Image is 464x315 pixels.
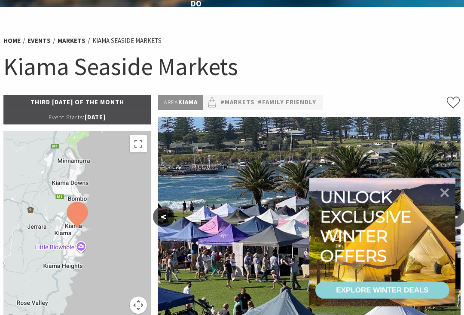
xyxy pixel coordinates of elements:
a: #Markets [220,97,255,108]
a: Events [27,36,51,45]
div: EXPLORE WINTER DEALS [336,282,428,299]
a: Markets [58,36,85,45]
p: Third [DATE] of the Month [3,95,151,109]
p: Kiama [158,95,203,110]
button: Map camera controls [130,297,147,314]
li: Kiama Seaside Markets [92,36,162,46]
p: [DATE] [3,110,151,124]
span: Event Starts: [49,113,85,121]
button: < [153,206,174,227]
a: #Family Friendly [258,97,316,108]
h1: Kiama Seaside Markets [3,51,461,82]
span: Area [164,98,178,106]
a: Home [3,36,21,45]
button: Toggle fullscreen view [130,135,147,152]
div: Unlock exclusive winter offers [320,187,415,265]
a: EXPLORE WINTER DEALS [315,282,449,299]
